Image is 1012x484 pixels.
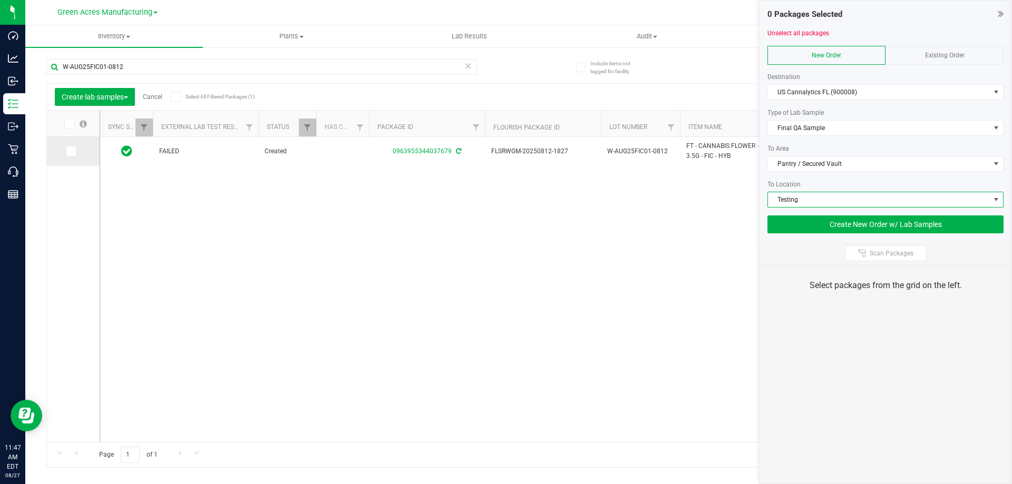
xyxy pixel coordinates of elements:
[159,146,252,156] span: FAILED
[607,146,674,156] span: W-AUG25FIC01-0812
[90,447,166,463] span: Page of 1
[143,93,162,101] a: Cancel
[773,279,998,292] div: Select packages from the grid on the left.
[62,93,128,101] span: Create lab samples
[8,121,18,132] inline-svg: Outbound
[55,88,135,106] button: Create lab samples
[5,443,21,471] p: 11:47 AM EDT
[609,123,647,131] a: Lot Number
[203,25,381,47] a: Plants
[870,249,913,258] span: Scan Packages
[845,245,927,261] button: Scan Packages
[25,25,203,47] a: Inventory
[768,85,990,100] span: US Cannalytics FL (900008)
[768,156,990,171] span: Pantry / Secured Vault
[135,118,153,136] a: Filter
[80,120,87,127] span: Select all records on this page
[468,118,485,136] a: Filter
[493,124,560,131] a: Flourish Package ID
[11,400,42,431] iframe: Resource center
[663,118,680,136] a: Filter
[768,121,990,135] span: Final QA Sample
[316,111,369,137] th: Has COA
[121,447,140,463] input: 1
[768,192,990,207] span: Testing
[241,118,258,136] a: Filter
[8,189,18,200] inline-svg: Reports
[767,145,789,152] span: To Area
[8,144,18,154] inline-svg: Retail
[186,94,238,100] span: Select All Filtered Packages (1)
[203,32,380,41] span: Plants
[8,31,18,41] inline-svg: Dashboard
[8,98,18,109] inline-svg: Inventory
[491,146,595,156] span: FLSRWGM-20250812-1827
[8,76,18,86] inline-svg: Inbound
[767,215,1004,233] button: Create New Order w/ Lab Samples
[464,59,472,73] span: Clear
[57,8,152,17] span: Green Acres Manufacturing
[267,123,289,131] a: Status
[265,146,310,156] span: Created
[5,471,21,479] p: 08/27
[812,52,841,59] span: New Order
[121,144,132,159] span: In Sync
[767,109,824,116] span: Type of Lab Sample
[437,32,501,41] span: Lab Results
[767,181,801,188] span: To Location
[454,147,461,155] span: Sync from Compliance System
[736,25,913,47] a: Inventory Counts
[381,25,558,47] a: Lab Results
[925,52,965,59] span: Existing Order
[108,123,149,131] a: Sync Status
[8,166,18,177] inline-svg: Call Center
[767,73,800,81] span: Destination
[767,29,829,37] a: Unselect all packages
[590,60,643,75] span: Include items not tagged for facility
[558,25,736,47] a: Audit
[352,118,369,136] a: Filter
[393,147,452,155] a: 0963955344037679
[161,123,244,131] a: External Lab Test Result
[559,32,735,41] span: Audit
[688,123,722,131] a: Item Name
[46,59,477,75] input: Search Package ID, Item Name, SKU, Lot or Part Number...
[25,32,203,41] span: Inventory
[377,123,413,131] a: Package ID
[755,118,772,136] a: Filter
[299,118,316,136] a: Filter
[686,141,766,161] span: FT - CANNABIS FLOWER - 3.5G - FIC - HYB
[8,53,18,64] inline-svg: Analytics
